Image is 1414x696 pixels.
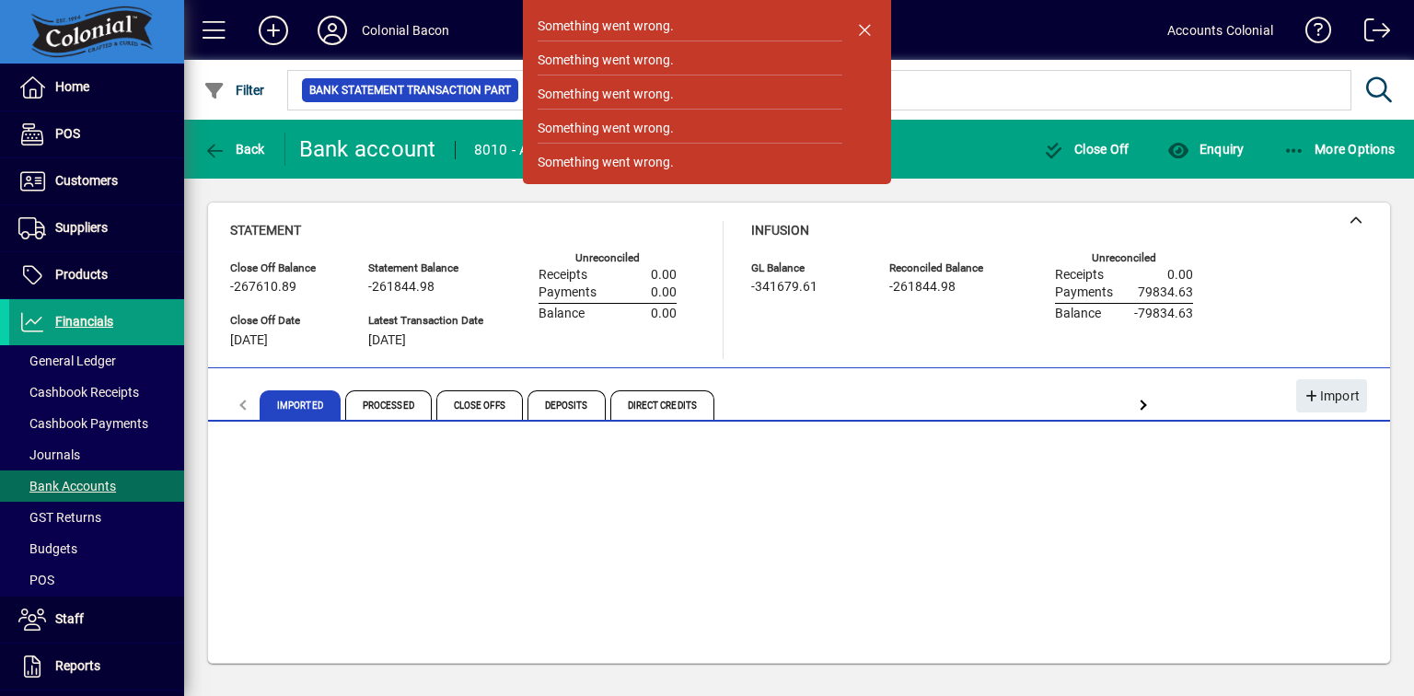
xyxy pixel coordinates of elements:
[1038,133,1134,166] button: Close Off
[230,262,341,274] span: Close Off Balance
[1304,381,1360,412] span: Import
[18,510,101,525] span: GST Returns
[539,285,597,300] span: Payments
[1138,285,1193,300] span: 79834.63
[9,502,184,533] a: GST Returns
[199,133,270,166] button: Back
[9,470,184,502] a: Bank Accounts
[18,573,54,587] span: POS
[1296,379,1367,412] button: Import
[9,252,184,298] a: Products
[9,205,184,251] a: Suppliers
[345,390,432,420] span: Processed
[9,564,184,596] a: POS
[9,111,184,157] a: POS
[203,83,265,98] span: Filter
[1279,133,1400,166] button: More Options
[527,390,606,420] span: Deposits
[9,439,184,470] a: Journals
[55,314,113,329] span: Financials
[230,280,296,295] span: -267610.89
[1134,307,1193,321] span: -79834.63
[9,158,184,204] a: Customers
[55,79,89,94] span: Home
[9,533,184,564] a: Budgets
[18,447,80,462] span: Journals
[18,354,116,368] span: General Ledger
[18,385,139,400] span: Cashbook Receipts
[55,173,118,188] span: Customers
[1167,142,1244,157] span: Enquiry
[538,153,674,172] div: Something went wrong.
[230,333,268,348] span: [DATE]
[55,220,108,235] span: Suppliers
[1167,16,1273,45] div: Accounts Colonial
[889,262,1000,274] span: Reconciled Balance
[575,252,640,264] label: Unreconciled
[9,377,184,408] a: Cashbook Receipts
[18,541,77,556] span: Budgets
[1055,268,1104,283] span: Receipts
[199,74,270,107] button: Filter
[230,315,341,327] span: Close Off Date
[651,268,677,283] span: 0.00
[9,64,184,110] a: Home
[539,307,585,321] span: Balance
[1163,133,1248,166] button: Enquiry
[9,644,184,690] a: Reports
[9,597,184,643] a: Staff
[368,333,406,348] span: [DATE]
[184,133,285,166] app-page-header-button: Back
[303,14,362,47] button: Profile
[299,134,436,164] div: Bank account
[362,16,449,45] div: Colonial Bacon
[751,262,862,274] span: GL Balance
[651,285,677,300] span: 0.00
[368,280,435,295] span: -261844.98
[1092,252,1156,264] label: Unreconciled
[751,280,817,295] span: -341679.61
[1167,268,1193,283] span: 0.00
[368,315,483,327] span: Latest Transaction Date
[55,267,108,282] span: Products
[203,142,265,157] span: Back
[1055,285,1113,300] span: Payments
[610,390,714,420] span: Direct Credits
[309,81,511,99] span: Bank Statement Transaction Part
[538,119,674,138] div: Something went wrong.
[55,126,80,141] span: POS
[55,658,100,673] span: Reports
[1043,142,1130,157] span: Close Off
[260,390,341,420] span: Imported
[1283,142,1396,157] span: More Options
[474,135,786,165] div: 8010 - ASB Business 00 (12-3109-0170533-00)
[1292,4,1332,64] a: Knowledge Base
[9,408,184,439] a: Cashbook Payments
[55,611,84,626] span: Staff
[436,390,523,420] span: Close Offs
[9,345,184,377] a: General Ledger
[889,280,956,295] span: -261844.98
[244,14,303,47] button: Add
[18,479,116,493] span: Bank Accounts
[1350,4,1391,64] a: Logout
[368,262,483,274] span: Statement Balance
[651,307,677,321] span: 0.00
[539,268,587,283] span: Receipts
[18,416,148,431] span: Cashbook Payments
[1055,307,1101,321] span: Balance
